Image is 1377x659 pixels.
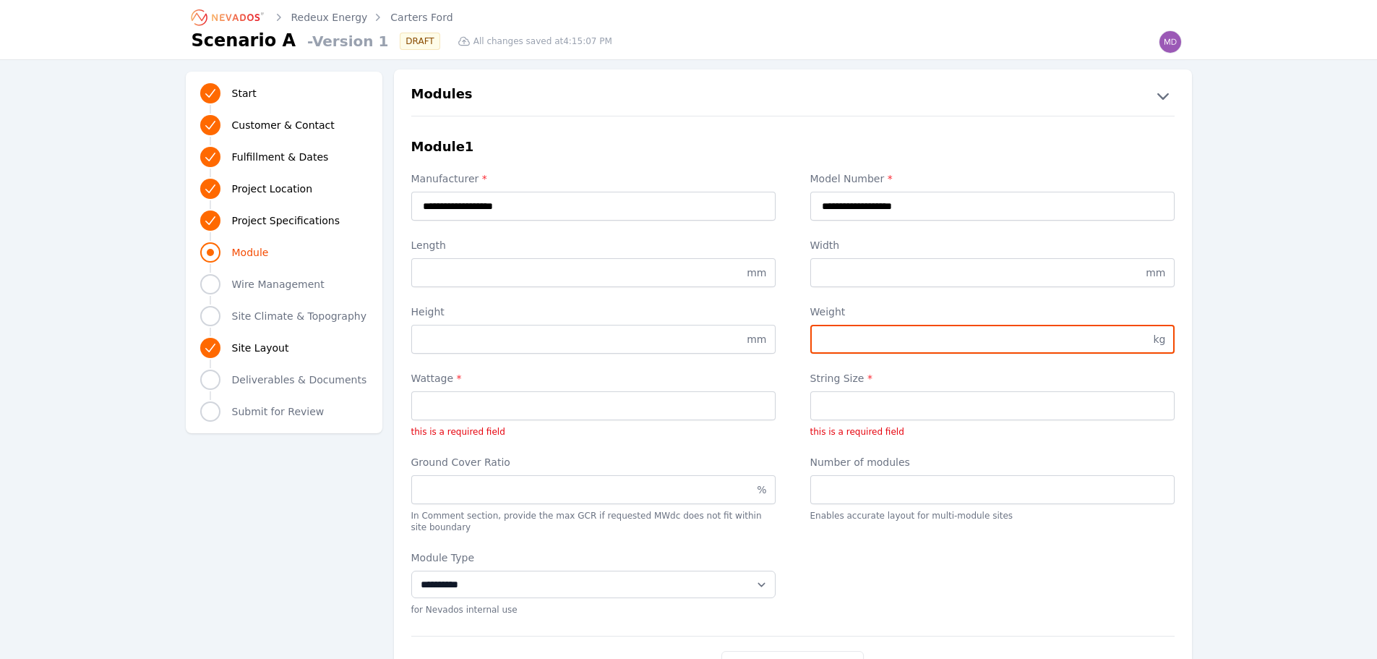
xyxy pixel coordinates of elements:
[192,6,453,29] nav: Breadcrumb
[810,238,1175,252] label: Width
[810,426,1175,438] p: this is a required field
[394,84,1192,107] button: Modules
[810,171,1175,186] label: Model Number
[411,426,776,438] p: this is a required field
[411,137,474,157] h3: Module 1
[1159,30,1182,54] img: mdelloma@redeuxenergy.com
[810,510,1175,522] p: Enables accurate layout for multi-module sites
[473,35,612,47] span: All changes saved at 4:15:07 PM
[301,31,388,51] span: - Version 1
[232,277,325,292] span: Wire Management
[232,213,340,228] span: Project Specifications
[411,305,776,319] label: Height
[411,371,776,386] label: Wattage
[411,604,776,616] p: for Nevados internal use
[200,80,368,425] nav: Progress
[291,10,368,25] a: Redeux Energy
[810,371,1175,386] label: String Size
[810,455,1175,469] label: Number of modules
[232,182,313,196] span: Project Location
[192,29,296,52] h1: Scenario A
[232,373,367,387] span: Deliverables & Documents
[810,305,1175,319] label: Weight
[411,84,473,107] h2: Modules
[411,238,776,252] label: Length
[232,341,289,355] span: Site Layout
[232,118,335,132] span: Customer & Contact
[411,550,776,565] label: Module Type
[232,404,325,419] span: Submit for Review
[390,10,452,25] a: Carters Ford
[232,245,269,260] span: Module
[400,33,439,50] div: DRAFT
[232,150,329,164] span: Fulfillment & Dates
[411,455,776,469] label: Ground Cover Ratio
[232,86,257,101] span: Start
[411,510,776,533] p: In Comment section, provide the max GCR if requested MWdc does not fit within site boundary
[232,309,366,323] span: Site Climate & Topography
[411,171,776,186] label: Manufacturer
